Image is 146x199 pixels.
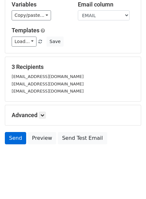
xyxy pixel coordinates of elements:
a: Templates [12,27,39,34]
h5: Variables [12,1,68,8]
h5: 3 Recipients [12,63,134,71]
small: [EMAIL_ADDRESS][DOMAIN_NAME] [12,74,84,79]
iframe: Chat Widget [114,168,146,199]
a: Preview [28,132,56,144]
h5: Email column [78,1,134,8]
a: Copy/paste... [12,10,51,20]
a: Send [5,132,26,144]
a: Send Test Email [58,132,107,144]
h5: Advanced [12,112,134,119]
button: Save [47,37,63,47]
small: [EMAIL_ADDRESS][DOMAIN_NAME] [12,82,84,86]
small: [EMAIL_ADDRESS][DOMAIN_NAME] [12,89,84,94]
a: Load... [12,37,36,47]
